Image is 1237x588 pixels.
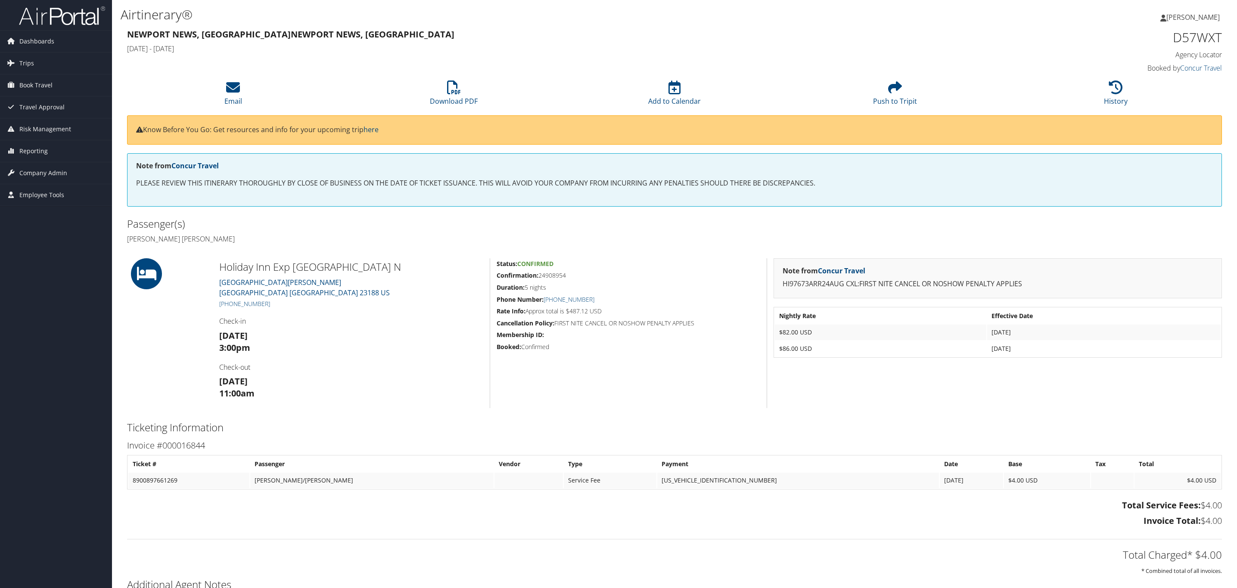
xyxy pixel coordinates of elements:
[136,161,219,170] strong: Note from
[648,85,701,106] a: Add to Calendar
[497,307,525,315] strong: Rate Info:
[783,279,1213,290] p: HI97673ARR24AUG CXL:FIRST NITE CANCEL OR NOSHOW PENALTY APPLIES
[1134,456,1221,472] th: Total
[987,308,1221,324] th: Effective Date
[19,74,53,96] span: Book Travel
[818,266,865,275] a: Concur Travel
[127,234,668,244] h4: [PERSON_NAME] [PERSON_NAME]
[497,295,544,303] strong: Phone Number:
[1004,473,1090,488] td: $4.00 USD
[497,331,544,339] strong: Membership ID:
[430,85,478,106] a: Download PDF
[497,260,517,268] strong: Status:
[1091,456,1134,472] th: Tax
[121,6,859,24] h1: Airtinerary®
[1166,12,1220,22] span: [PERSON_NAME]
[127,515,1222,527] h3: $4.00
[171,161,219,170] a: Concur Travel
[517,260,553,268] span: Confirmed
[127,548,1222,562] h2: Total Charged* $4.00
[1160,4,1228,30] a: [PERSON_NAME]
[127,217,668,231] h2: Passenger(s)
[219,330,248,341] strong: [DATE]
[497,271,760,280] h5: 24908954
[219,278,390,297] a: [GEOGRAPHIC_DATA][PERSON_NAME][GEOGRAPHIC_DATA] [GEOGRAPHIC_DATA] 23188 US
[775,308,986,324] th: Nightly Rate
[219,260,483,274] h2: Holiday Inn Exp [GEOGRAPHIC_DATA] N
[219,362,483,372] h4: Check-out
[497,283,525,291] strong: Duration:
[127,44,945,53] h4: [DATE] - [DATE]
[127,420,1222,435] h2: Ticketing Information
[497,271,538,279] strong: Confirmation:
[219,342,250,353] strong: 3:00pm
[494,456,563,472] th: Vendor
[224,85,242,106] a: Email
[657,456,939,472] th: Payment
[19,31,54,52] span: Dashboards
[19,96,65,118] span: Travel Approval
[497,319,554,327] strong: Cancellation Policy:
[987,341,1221,356] td: [DATE]
[1004,456,1090,472] th: Base
[250,456,494,472] th: Passenger
[958,50,1222,59] h4: Agency Locator
[958,28,1222,46] h1: D57WXT
[1144,515,1201,526] strong: Invoice Total:
[219,316,483,326] h4: Check-in
[940,473,1003,488] td: [DATE]
[19,162,67,184] span: Company Admin
[364,125,379,134] a: here
[19,140,48,162] span: Reporting
[19,6,105,26] img: airportal-logo.png
[775,325,986,340] td: $82.00 USD
[775,341,986,356] td: $86.00 USD
[873,85,917,106] a: Push to Tripit
[497,319,760,328] h5: FIRST NITE CANCEL OR NOSHOW PENALTY APPLIES
[219,387,255,399] strong: 11:00am
[958,63,1222,73] h4: Booked by
[1104,85,1128,106] a: History
[136,124,1213,136] p: Know Before You Go: Get resources and info for your upcoming trip
[250,473,494,488] td: [PERSON_NAME]/[PERSON_NAME]
[987,325,1221,340] td: [DATE]
[940,456,1003,472] th: Date
[127,28,454,40] strong: Newport News, [GEOGRAPHIC_DATA] Newport News, [GEOGRAPHIC_DATA]
[19,118,71,140] span: Risk Management
[497,343,521,351] strong: Booked:
[128,456,249,472] th: Ticket #
[1141,567,1222,575] small: * Combined total of all invoices.
[497,307,760,316] h5: Approx total is $487.12 USD
[544,295,594,303] a: [PHONE_NUMBER]
[219,300,270,308] a: [PHONE_NUMBER]
[497,343,760,351] h5: Confirmed
[219,375,248,387] strong: [DATE]
[783,266,865,275] strong: Note from
[1180,63,1222,73] a: Concur Travel
[1134,473,1221,488] td: $4.00 USD
[127,499,1222,511] h3: $4.00
[128,473,249,488] td: 8900897661269
[1122,499,1201,511] strong: Total Service Fees:
[127,439,1222,452] h3: Invoice #000016844
[657,473,939,488] td: [US_VEHICLE_IDENTIFICATION_NUMBER]
[136,178,1213,189] p: PLEASE REVIEW THIS ITINERARY THOROUGHLY BY CLOSE OF BUSINESS ON THE DATE OF TICKET ISSUANCE. THIS...
[497,283,760,292] h5: 5 nights
[19,53,34,74] span: Trips
[564,473,656,488] td: Service Fee
[19,184,64,206] span: Employee Tools
[564,456,656,472] th: Type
